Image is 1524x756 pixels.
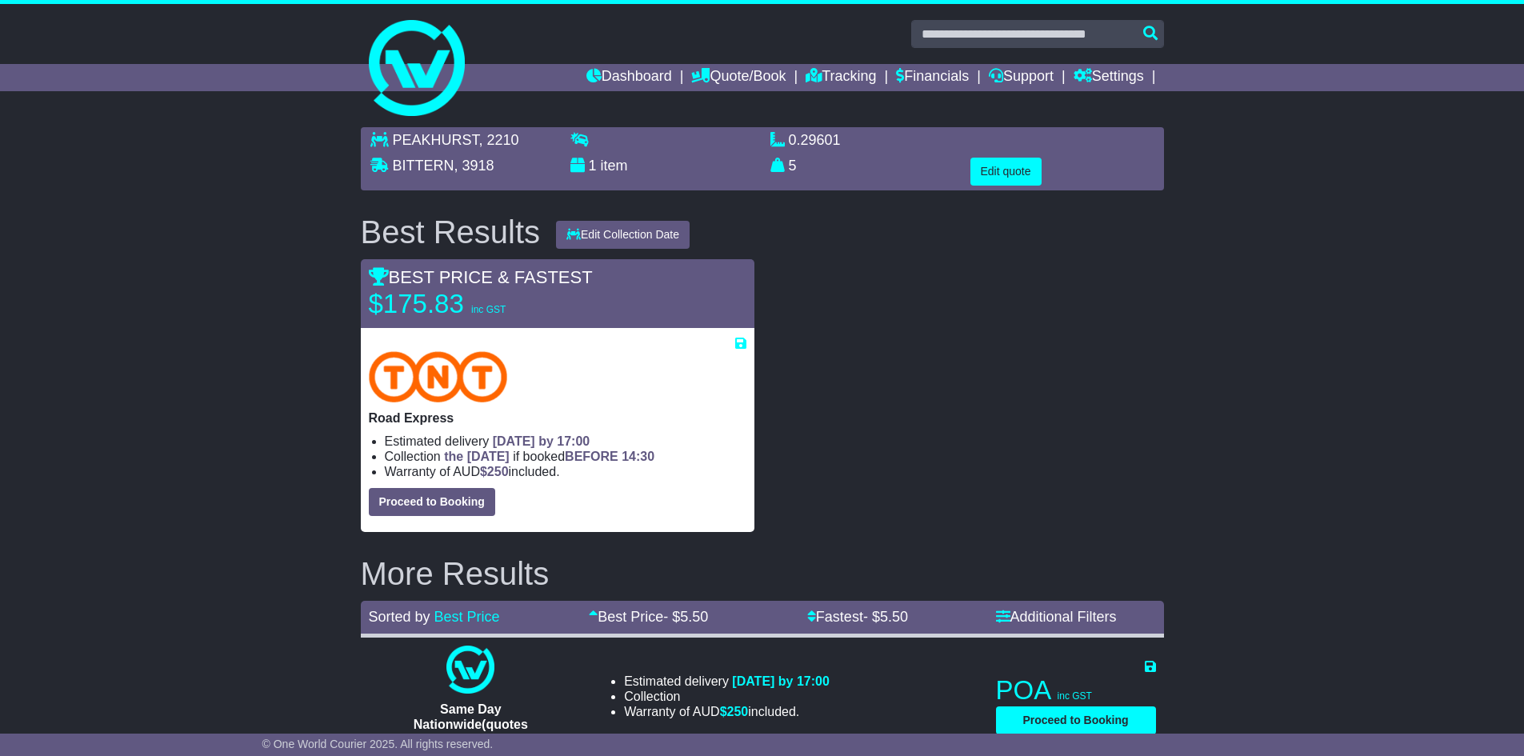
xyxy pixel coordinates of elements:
span: 250 [487,465,509,478]
a: Tracking [806,64,876,91]
p: $175.83 [369,288,569,320]
span: - $ [663,609,708,625]
li: Estimated delivery [624,674,830,689]
span: Sorted by [369,609,430,625]
li: Warranty of AUD included. [624,704,830,719]
span: 0.29601 [789,132,841,148]
a: Additional Filters [996,609,1117,625]
span: inc GST [471,304,506,315]
p: POA [996,674,1156,706]
a: Support [989,64,1054,91]
a: Quote/Book [691,64,786,91]
span: if booked [444,450,654,463]
span: inc GST [1058,690,1092,702]
a: Fastest- $5.50 [807,609,908,625]
span: 1 [589,158,597,174]
h2: More Results [361,556,1164,591]
span: 5.50 [680,609,708,625]
a: Best Price- $5.50 [589,609,708,625]
div: Best Results [353,214,549,250]
span: the [DATE] [444,450,509,463]
span: PEAKHURST [393,132,479,148]
span: [DATE] by 17:00 [493,434,590,448]
span: BEFORE [565,450,618,463]
li: Estimated delivery [385,434,746,449]
span: BEST PRICE & FASTEST [369,267,593,287]
span: $ [720,705,749,718]
span: $ [480,465,509,478]
span: item [601,158,628,174]
li: Collection [624,689,830,704]
span: © One World Courier 2025. All rights reserved. [262,738,494,750]
img: TNT Domestic: Road Express [369,351,508,402]
span: , 3918 [454,158,494,174]
span: BITTERN [393,158,454,174]
span: Same Day Nationwide(quotes take 0.5-1 hour) [414,702,528,746]
button: Proceed to Booking [996,706,1156,734]
span: 5 [789,158,797,174]
span: 14:30 [622,450,654,463]
span: 5.50 [880,609,908,625]
a: Financials [896,64,969,91]
span: , 2210 [479,132,519,148]
span: 250 [727,705,749,718]
a: Settings [1074,64,1144,91]
span: - $ [863,609,908,625]
li: Collection [385,449,746,464]
button: Edit quote [970,158,1042,186]
li: Warranty of AUD included. [385,464,746,479]
button: Edit Collection Date [556,221,690,249]
button: Proceed to Booking [369,488,495,516]
span: [DATE] by 17:00 [732,674,830,688]
p: Road Express [369,410,746,426]
a: Best Price [434,609,500,625]
img: One World Courier: Same Day Nationwide(quotes take 0.5-1 hour) [446,646,494,694]
a: Dashboard [586,64,672,91]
